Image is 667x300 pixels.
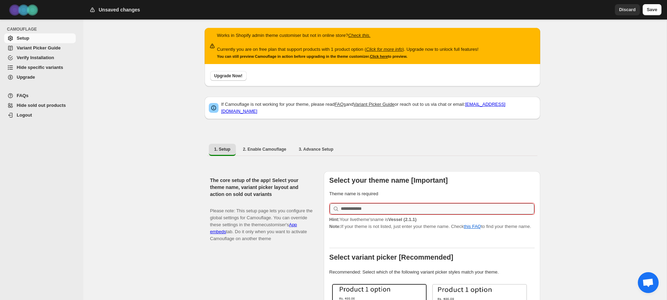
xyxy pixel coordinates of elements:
[17,74,35,80] span: Upgrade
[217,54,407,58] small: You can still preview Camouflage in action before upgrading in the theme customizer. to preview.
[17,93,28,98] span: FAQs
[329,224,341,229] strong: Note:
[353,102,394,107] a: Variant Picker Guide
[4,110,76,120] a: Logout
[4,33,76,43] a: Setup
[464,224,481,229] a: this FAQ
[329,217,340,222] strong: Hint:
[4,72,76,82] a: Upgrade
[348,33,370,38] a: Check this.
[329,269,535,276] p: Recommended: Select which of the following variant picker styles match your theme.
[299,147,333,152] span: 3. Advance Setup
[329,190,535,197] p: Theme name is required
[217,32,479,39] p: Works in Shopify admin theme customiser but not in online store?
[643,4,661,15] button: Save
[7,26,79,32] span: CAMOUFLAGE
[4,53,76,63] a: Verify Installation
[210,71,247,81] button: Upgrade Now!
[329,216,535,230] p: If your theme is not listed, just enter your theme name. Check to find your theme name.
[214,73,242,79] span: Upgrade Now!
[619,6,636,13] span: Discard
[366,47,403,52] a: Click for more info
[210,177,313,198] h2: The core setup of the app! Select your theme name, variant picker layout and action on sold out v...
[4,91,76,101] a: FAQs
[4,101,76,110] a: Hide sold out products
[214,147,231,152] span: 1. Setup
[17,103,66,108] span: Hide sold out products
[221,101,536,115] p: If Camouflage is not working for your theme, please read and or reach out to us via chat or email:
[329,176,448,184] b: Select your theme name [Important]
[17,112,32,118] span: Logout
[388,217,417,222] strong: Vessel (2.1.1)
[335,102,346,107] a: FAQs
[17,65,63,70] span: Hide specific variants
[329,253,453,261] b: Select variant picker [Recommended]
[638,272,659,293] div: 打開聊天
[243,147,286,152] span: 2. Enable Camouflage
[615,4,640,15] button: Discard
[4,43,76,53] a: Variant Picker Guide
[647,6,657,13] span: Save
[17,55,54,60] span: Verify Installation
[217,46,479,53] p: Currently you are on free plan that support products with 1 product option ( ). Upgrade now to un...
[17,45,60,50] span: Variant Picker Guide
[329,217,417,222] span: Your live theme's name is
[210,200,313,242] p: Please note: This setup page lets you configure the global settings for Camouflage. You can overr...
[99,6,140,13] h2: Unsaved changes
[17,35,29,41] span: Setup
[4,63,76,72] a: Hide specific variants
[370,54,388,58] a: Click here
